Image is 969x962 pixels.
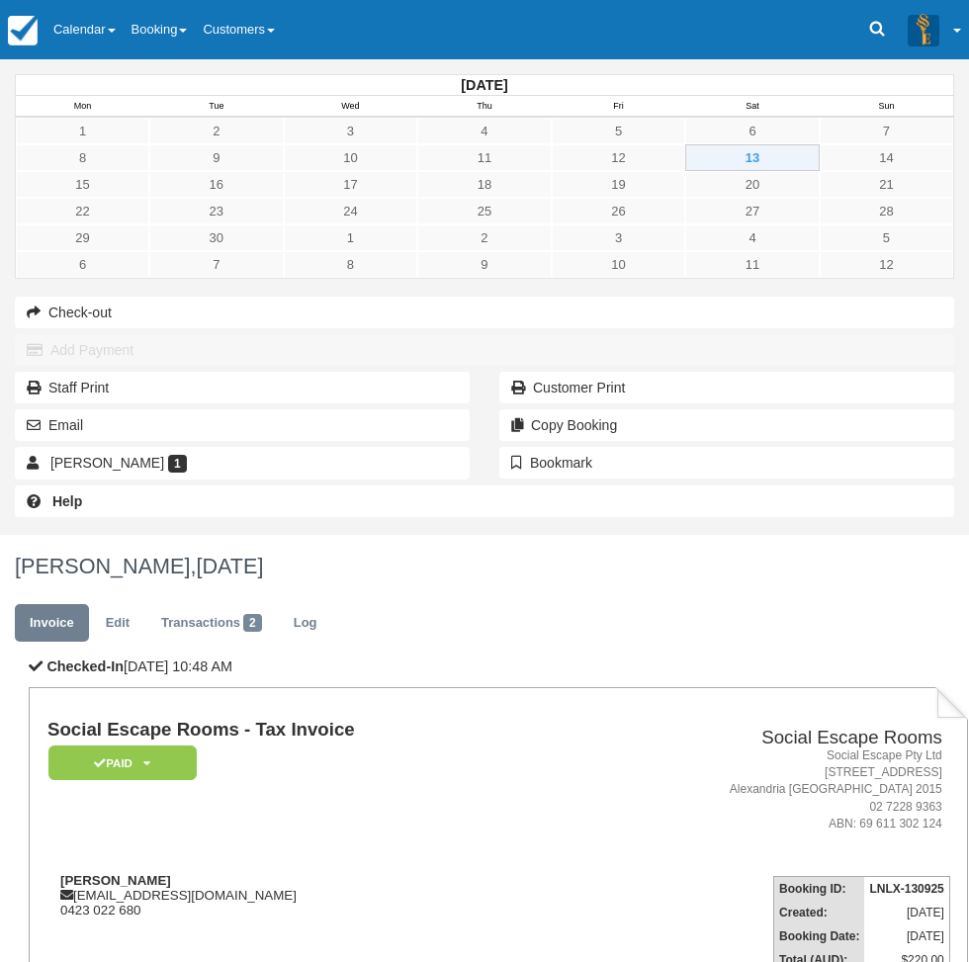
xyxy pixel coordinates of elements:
a: 26 [552,198,686,224]
strong: [DATE] [461,77,507,93]
img: A3 [908,14,939,45]
h1: [PERSON_NAME], [15,555,954,578]
span: [PERSON_NAME] [50,455,164,471]
a: 7 [149,251,284,278]
a: 20 [685,171,820,198]
strong: LNLX-130925 [869,882,943,896]
a: 15 [16,171,149,198]
a: 29 [16,224,149,251]
a: Log [279,604,332,643]
td: [DATE] [864,924,949,948]
td: [DATE] [864,901,949,924]
th: Wed [284,96,418,118]
a: 6 [685,118,820,144]
a: 21 [820,171,953,198]
button: Bookmark [499,447,954,479]
a: 14 [820,144,953,171]
a: 3 [552,224,686,251]
a: 13 [685,144,820,171]
a: Edit [91,604,144,643]
th: Sat [685,96,820,118]
a: Transactions2 [146,604,277,643]
a: 2 [417,224,552,251]
a: 24 [284,198,418,224]
a: 28 [820,198,953,224]
a: 4 [685,224,820,251]
div: [EMAIL_ADDRESS][DOMAIN_NAME] 0423 022 680 [47,873,566,918]
button: Copy Booking [499,409,954,441]
a: 7 [820,118,953,144]
p: [DATE] 10:48 AM [29,656,968,677]
a: [PERSON_NAME] 1 [15,447,470,479]
address: Social Escape Pty Ltd [STREET_ADDRESS] Alexandria [GEOGRAPHIC_DATA] 2015 02 7228 9363 ABN: 69 611... [573,747,942,832]
a: 17 [284,171,418,198]
a: 11 [417,144,552,171]
a: 10 [284,144,418,171]
th: Booking Date: [774,924,865,948]
a: 4 [417,118,552,144]
a: 27 [685,198,820,224]
a: 3 [284,118,418,144]
a: 10 [552,251,686,278]
a: Invoice [15,604,89,643]
a: 22 [16,198,149,224]
a: 2 [149,118,284,144]
strong: [PERSON_NAME] [60,873,171,888]
button: Email [15,409,470,441]
a: 16 [149,171,284,198]
a: 5 [820,224,953,251]
button: Add Payment [15,334,954,366]
a: Help [15,485,954,517]
span: [DATE] [196,554,263,578]
em: Paid [48,745,197,780]
img: checkfront-main-nav-mini-logo.png [8,16,38,45]
h1: Social Escape Rooms - Tax Invoice [47,720,566,741]
a: 8 [16,144,149,171]
a: 11 [685,251,820,278]
a: 8 [284,251,418,278]
a: 1 [284,224,418,251]
th: Tue [149,96,284,118]
a: 9 [417,251,552,278]
a: 25 [417,198,552,224]
th: Created: [774,901,865,924]
span: 1 [168,455,187,473]
th: Fri [552,96,686,118]
span: 2 [243,614,262,632]
a: 30 [149,224,284,251]
th: Booking ID: [774,876,865,901]
a: 18 [417,171,552,198]
a: Customer Print [499,372,954,403]
b: Help [52,493,82,509]
a: 6 [16,251,149,278]
a: 1 [16,118,149,144]
a: 5 [552,118,686,144]
a: 23 [149,198,284,224]
a: 19 [552,171,686,198]
a: Paid [47,744,190,781]
a: 12 [820,251,953,278]
th: Sun [820,96,954,118]
th: Thu [417,96,552,118]
h2: Social Escape Rooms [573,728,942,748]
a: 9 [149,144,284,171]
th: Mon [16,96,150,118]
button: Check-out [15,297,954,328]
a: 12 [552,144,686,171]
a: Staff Print [15,372,470,403]
b: Checked-In [46,658,124,674]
